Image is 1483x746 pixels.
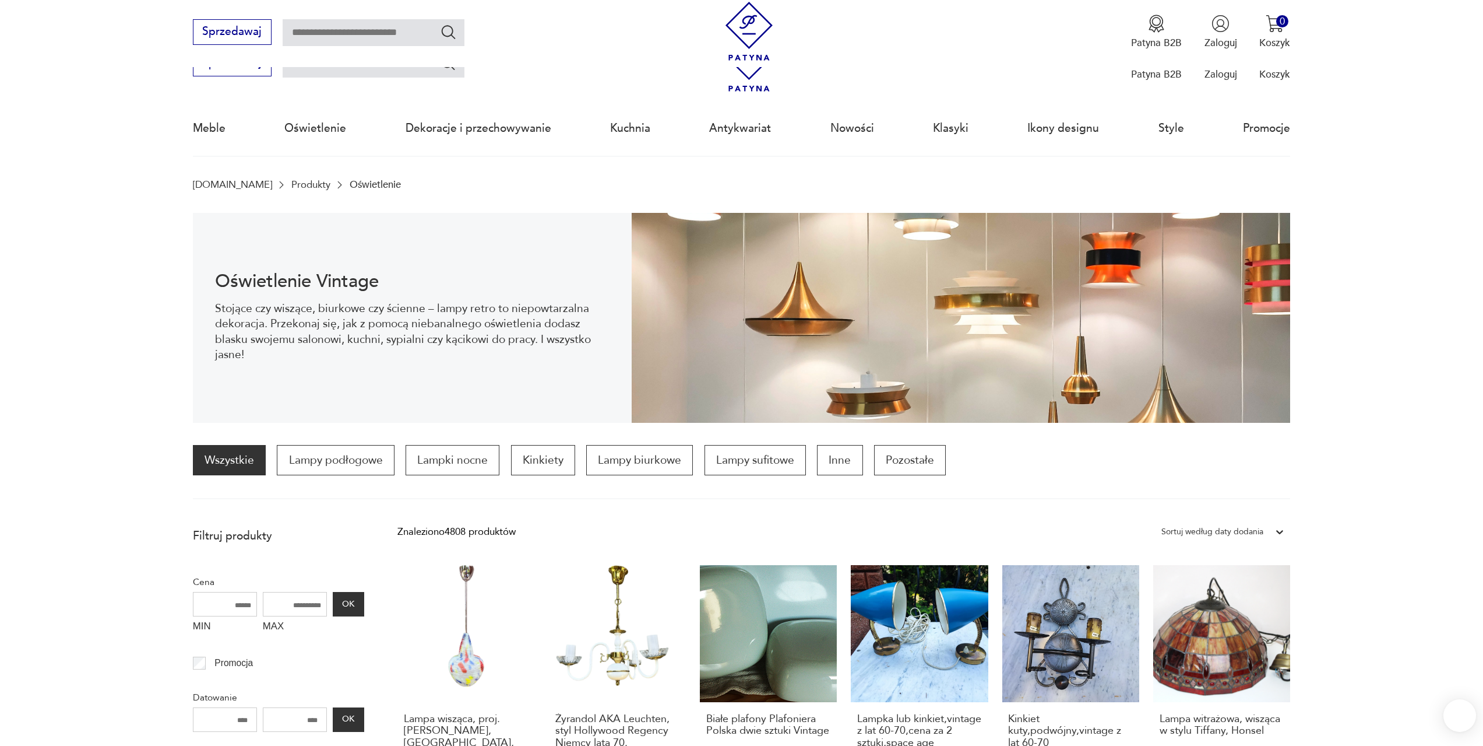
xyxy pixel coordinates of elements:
a: Lampy sufitowe [704,445,806,475]
p: Zaloguj [1204,68,1237,81]
img: Ikonka użytkownika [1211,15,1230,33]
a: Ikona medaluPatyna B2B [1131,15,1182,50]
a: Inne [817,445,862,475]
a: Oświetlenie [284,101,346,155]
a: Style [1158,101,1184,155]
p: Promocja [214,656,253,671]
p: Datowanie [193,690,364,705]
h1: Oświetlenie Vintage [215,273,610,290]
button: Patyna B2B [1131,15,1182,50]
h3: Białe plafony Plafoniera Polska dwie sztuki Vintage [706,713,831,737]
img: Ikona koszyka [1266,15,1284,33]
a: Produkty [291,179,330,190]
a: Lampki nocne [406,445,499,475]
a: Lampy biurkowe [586,445,693,475]
p: Stojące czy wiszące, biurkowe czy ścienne – lampy retro to niepowtarzalna dekoracja. Przekonaj si... [215,301,610,363]
button: 0Koszyk [1259,15,1290,50]
p: Koszyk [1259,36,1290,50]
a: [DOMAIN_NAME] [193,179,272,190]
button: OK [333,592,364,617]
p: Oświetlenie [350,179,401,190]
button: Sprzedawaj [193,19,272,45]
button: Zaloguj [1204,15,1237,50]
div: 0 [1276,15,1288,27]
p: Cena [193,575,364,590]
button: Szukaj [440,23,457,40]
h3: Lampa witrażowa, wisząca w stylu Tiffany, Honsel [1160,713,1284,737]
iframe: Smartsupp widget button [1443,699,1476,732]
a: Ikony designu [1027,101,1099,155]
a: Sprzedawaj [193,28,272,37]
a: Klasyki [933,101,968,155]
p: Koszyk [1259,68,1290,81]
label: MAX [263,617,327,639]
img: Patyna - sklep z meblami i dekoracjami vintage [720,2,779,61]
div: Znaleziono 4808 produktów [397,524,516,540]
a: Wszystkie [193,445,266,475]
a: Nowości [830,101,874,155]
p: Zaloguj [1204,36,1237,50]
img: Ikona medalu [1147,15,1165,33]
a: Pozostałe [874,445,946,475]
a: Kinkiety [511,445,575,475]
a: Dekoracje i przechowywanie [406,101,551,155]
button: OK [333,708,364,732]
div: Sortuj według daty dodania [1161,524,1263,540]
a: Sprzedawaj [193,59,272,69]
button: Szukaj [440,55,457,72]
img: Oświetlenie [632,213,1290,423]
a: Lampy podłogowe [277,445,394,475]
p: Patyna B2B [1131,36,1182,50]
label: MIN [193,617,257,639]
a: Promocje [1243,101,1290,155]
p: Patyna B2B [1131,68,1182,81]
a: Meble [193,101,226,155]
p: Filtruj produkty [193,528,364,544]
a: Kuchnia [610,101,650,155]
a: Antykwariat [709,101,771,155]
